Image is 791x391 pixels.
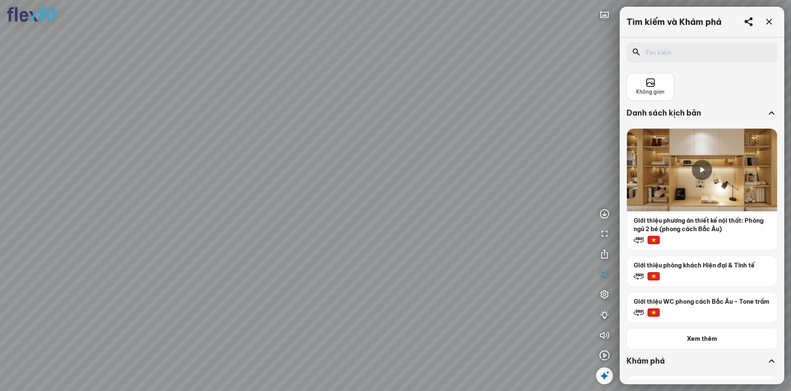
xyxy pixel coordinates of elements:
[627,256,777,270] p: Giới thiệu phòng khách Hiện đại & Tinh tế
[626,108,778,128] div: Danh sách kịch bản
[626,108,766,118] div: Danh sách kịch bản
[626,17,721,27] div: Tìm kiếm và Khám phá
[626,356,778,376] div: Khám phá
[626,328,778,349] button: Xem thêm
[7,7,57,22] img: logo
[647,308,660,317] img: lang-vn.png
[627,292,777,306] p: Giới thiệu WC phong cách Bắc Âu - Tone trầm
[636,88,664,96] span: Không gian
[687,334,717,343] span: Xem thêm
[647,236,660,244] img: lang-vn.png
[645,49,764,57] input: Tìm kiếm
[626,356,766,366] div: Khám phá
[627,211,777,233] p: Giới thiệu phương án thiết kế nội thất: Phòng ngủ 2 bé (phong cách Bắc Âu)
[647,272,660,280] img: lang-vn.png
